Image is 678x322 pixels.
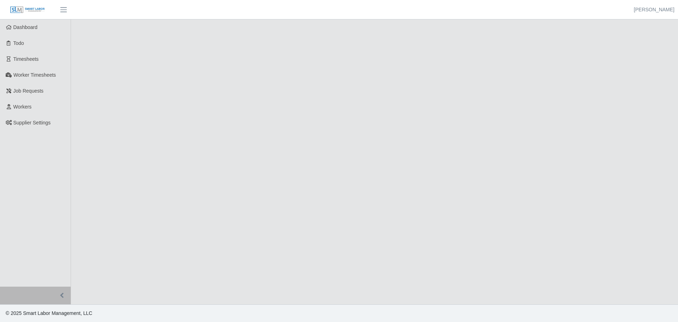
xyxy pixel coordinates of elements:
[6,310,92,316] span: © 2025 Smart Labor Management, LLC
[13,88,44,94] span: Job Requests
[13,56,39,62] span: Timesheets
[13,24,38,30] span: Dashboard
[13,72,56,78] span: Worker Timesheets
[634,6,674,13] a: [PERSON_NAME]
[13,104,32,110] span: Workers
[13,40,24,46] span: Todo
[10,6,45,14] img: SLM Logo
[13,120,51,125] span: Supplier Settings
